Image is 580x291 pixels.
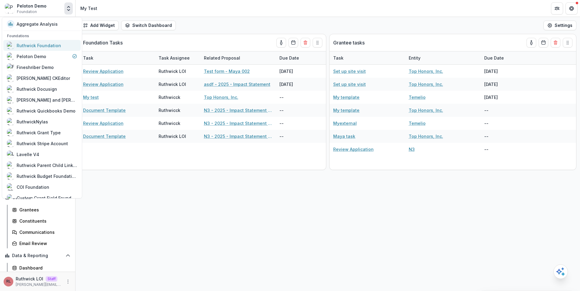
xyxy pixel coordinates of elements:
a: N3 - 2025 - Impact Statement & Resource Request Form [204,120,272,126]
div: Ruthwick LOI [159,81,186,87]
p: Foundation Tasks [83,39,123,46]
div: Task [79,55,97,61]
div: Ruthwicck [159,120,180,126]
a: Top Honors, Inc. [409,81,443,87]
div: Due Date [481,55,507,61]
p: Staff [46,276,57,282]
div: Dashboard [19,265,68,271]
a: Email Review [10,238,73,248]
div: -- [276,104,321,117]
div: Task [79,51,155,64]
a: Top Honors, Inc. [204,94,238,100]
div: Related Proposal [200,55,244,61]
a: Top Honors, Inc. [409,68,443,74]
a: asdf - 2025 - Impact Statement [204,81,270,87]
div: [DATE] [481,91,526,104]
a: My template [333,107,359,113]
div: Constituents [19,218,68,224]
button: Partners [551,2,563,15]
a: Dashboard [10,263,73,273]
button: Calendar [539,38,548,47]
div: Entity [405,51,481,64]
a: Review Application [333,146,374,152]
div: Due Date [481,51,526,64]
div: [DATE] [276,78,321,91]
div: -- [276,130,321,143]
a: Document Template [83,133,126,139]
div: Task [330,51,405,64]
div: Related Proposal [200,51,276,64]
button: Delete card [301,38,310,47]
a: Document Template [83,107,126,113]
button: toggle-assigned-to-me [276,38,286,47]
a: Top Honors, Inc. [409,133,443,139]
nav: breadcrumb [78,4,100,13]
div: -- [481,104,526,117]
div: Peloton Demo [17,3,47,9]
a: Review Application [83,68,124,74]
div: Ruthwicck [159,94,180,100]
button: toggle-assigned-to-me [527,38,536,47]
div: -- [276,117,321,130]
a: Set up site visit [333,81,366,87]
button: Open Data & Reporting [2,251,73,260]
a: Review Application [83,120,124,126]
img: Peloton Demo [5,4,14,13]
span: Data & Reporting [12,253,63,258]
a: Set up site visit [333,68,366,74]
div: Communications [19,229,68,235]
div: Due Date [276,51,321,64]
button: Switch Dashboard [121,21,176,30]
div: -- [481,130,526,143]
button: Calendar [288,38,298,47]
a: My test [83,94,99,100]
a: N3 [409,146,415,152]
a: Temelio [409,94,426,100]
div: Ruthwick LOI [6,280,11,283]
div: My Test [80,5,97,11]
div: Ruthwicck [159,107,180,113]
div: [DATE] [481,65,526,78]
div: -- [481,143,526,156]
div: Due Date [276,55,303,61]
p: Grantee tasks [333,39,365,46]
div: Ruthwick LOI [159,68,186,74]
button: Drag [563,38,572,47]
a: Test form - Maya 002 [204,68,250,74]
div: Task [330,55,347,61]
button: Add Widget [79,21,119,30]
div: Task Assignee [155,55,193,61]
a: N3 - 2025 - Impact Statement & Resource Request Form [204,107,272,113]
div: Task Assignee [155,51,200,64]
a: N3 - 2025 - Impact Statement & Resource Request Form [204,133,272,139]
div: [DATE] [481,78,526,91]
span: Foundation [17,9,37,15]
div: -- [481,117,526,130]
a: Grantees [10,205,73,215]
button: Get Help [565,2,578,15]
button: Open AI Assistant [553,264,568,279]
div: -- [276,91,321,104]
a: Maya task [333,133,355,139]
button: More [64,278,72,285]
div: Entity [405,55,424,61]
div: Email Review [19,240,68,247]
a: Communications [10,227,73,237]
button: Settings [543,21,576,30]
p: Ruthwick LOI [16,276,43,282]
button: Delete card [551,38,560,47]
a: Temelio [409,120,426,126]
a: My template [333,94,359,100]
a: Top Honors, Inc. [409,107,443,113]
a: Myexternal [333,120,357,126]
button: Open entity switcher [64,2,73,15]
a: Constituents [10,216,73,226]
button: Drag [313,38,322,47]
